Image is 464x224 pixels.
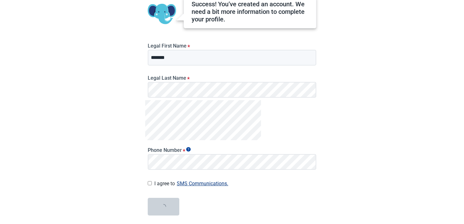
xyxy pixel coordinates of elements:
[192,0,308,23] div: Success! You’ve created an account. We need a bit more information to complete your profile.
[148,147,316,153] label: Phone Number
[148,75,316,81] label: Legal Last Name
[186,147,191,152] span: Show tooltip
[154,179,316,188] label: I agree to
[161,204,166,210] span: loading
[175,179,230,188] button: I agree to
[148,43,316,49] label: Legal First Name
